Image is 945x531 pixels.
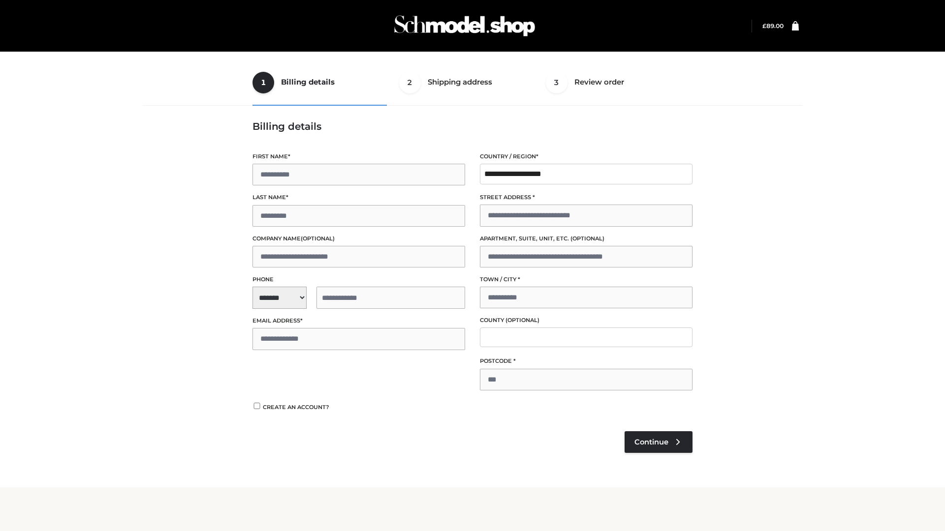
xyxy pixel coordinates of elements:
[480,193,693,202] label: Street address
[762,22,766,29] span: £
[480,275,693,284] label: Town / City
[625,431,693,453] a: Continue
[480,152,693,161] label: Country / Region
[263,404,329,411] span: Create an account?
[252,193,465,202] label: Last name
[252,403,261,409] input: Create an account?
[252,316,465,325] label: Email address
[634,438,668,446] span: Continue
[505,317,539,324] span: (optional)
[762,22,784,29] a: £89.00
[480,234,693,243] label: Apartment, suite, unit, etc.
[301,235,335,242] span: (optional)
[570,235,604,242] span: (optional)
[762,22,784,29] bdi: 89.00
[252,152,465,161] label: First name
[391,6,538,45] img: Schmodel Admin 964
[252,120,693,132] h3: Billing details
[252,275,465,284] label: Phone
[480,356,693,366] label: Postcode
[480,316,693,325] label: County
[252,234,465,243] label: Company name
